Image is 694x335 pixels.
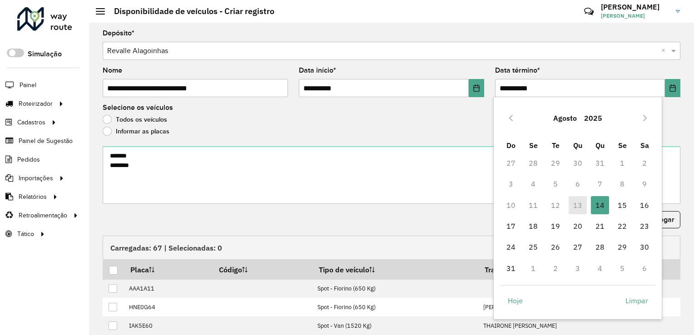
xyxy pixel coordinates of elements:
span: Hoje [508,295,523,306]
td: 3 [567,257,589,278]
label: Depósito [103,28,134,39]
button: Hoje [500,291,530,310]
td: 6 [634,257,656,278]
h3: [PERSON_NAME] [601,3,669,11]
td: 2 [634,153,656,173]
td: 6 [567,173,589,194]
td: 1 [522,257,545,278]
th: Placa [124,260,213,279]
td: 30 [634,236,656,257]
label: Informar as placas [103,127,169,136]
span: 24 [502,238,520,256]
span: 15 [613,196,631,214]
td: Spot - Fiorino (650 Kg) [312,298,478,316]
td: HNE0G64 [124,298,213,316]
span: Painel de Sugestão [19,136,73,146]
span: 20 [569,217,587,235]
td: 5 [545,173,567,194]
span: 22 [613,217,631,235]
span: Painel [20,80,36,90]
td: 2 [545,257,567,278]
td: 31 [500,257,522,278]
span: 18 [524,217,542,235]
span: 27 [569,238,587,256]
h2: Disponibilidade de veículos - Criar registro [105,6,274,16]
td: 27 [500,153,522,173]
span: Te [552,141,560,150]
td: 23 [634,216,656,236]
td: 8 [611,173,634,194]
span: Qu [573,141,582,150]
td: THAIRONE [PERSON_NAME] [478,316,680,335]
button: Choose Month [550,107,580,129]
span: 28 [591,238,609,256]
span: Pedidos [17,155,40,164]
td: 24 [500,236,522,257]
span: Limpar [625,295,648,306]
div: Choose Date [493,97,662,320]
span: Roteirizador [19,99,53,108]
td: 28 [589,236,611,257]
span: Qu [595,141,605,150]
td: 26 [545,236,567,257]
td: IAK5E60 [124,316,213,335]
td: 25 [522,236,545,257]
td: 21 [589,216,611,236]
button: Previous Month [504,111,518,125]
td: 17 [500,216,522,236]
td: 12 [545,194,567,215]
td: 4 [589,257,611,278]
td: 10 [500,194,522,215]
span: 16 [635,196,654,214]
span: Relatórios [19,192,47,202]
td: 29 [611,236,634,257]
label: Nome [103,65,122,76]
td: 1 [611,153,634,173]
td: 16 [634,194,656,215]
td: Spot - Fiorino (650 Kg) [312,279,478,298]
td: 30 [567,153,589,173]
span: 17 [502,217,520,235]
button: Next Month [638,111,652,125]
label: Data término [495,65,540,76]
td: 19 [545,216,567,236]
label: Simulação [28,49,62,59]
td: 11 [522,194,545,215]
button: Limpar [618,291,656,310]
th: Transportadora [478,260,680,279]
th: Tipo de veículo [312,260,478,279]
td: 7 [589,173,611,194]
span: 29 [613,238,631,256]
span: Clear all [661,45,669,56]
label: Todos os veículos [103,115,167,124]
th: Código [213,260,312,279]
span: 31 [502,259,520,277]
td: 4 [522,173,545,194]
span: Retroalimentação [19,211,67,220]
span: Se [618,141,627,150]
td: 15 [611,194,634,215]
td: 20 [567,216,589,236]
td: AAA1A11 [124,279,213,298]
a: Contato Rápido [579,2,599,21]
label: Selecione os veículos [103,102,173,113]
td: 9 [634,173,656,194]
td: 31 [589,153,611,173]
label: Data início [299,65,336,76]
span: 21 [591,217,609,235]
span: 25 [524,238,542,256]
button: Choose Year [580,107,606,129]
span: 19 [546,217,565,235]
td: [PERSON_NAME] [478,298,680,316]
span: Se [529,141,538,150]
td: 3 [500,173,522,194]
td: Spot - Van (1520 Kg) [312,316,478,335]
span: Importações [19,173,53,183]
span: 23 [635,217,654,235]
span: 14 [591,196,609,214]
td: 22 [611,216,634,236]
td: 5 [611,257,634,278]
td: 18 [522,216,545,236]
span: Tático [17,229,34,239]
span: [PERSON_NAME] [601,12,669,20]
